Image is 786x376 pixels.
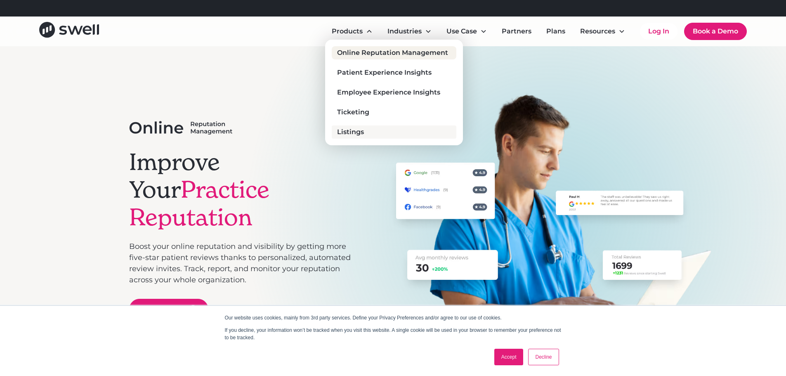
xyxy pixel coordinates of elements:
a: Partners [495,23,538,40]
div: Listings [337,127,364,137]
span: Practice Reputation [129,175,269,232]
a: Plans [540,23,572,40]
a: Patient Experience Insights [332,66,456,79]
div: Employee Experience Insights [337,87,440,97]
p: Boost your online reputation and visibility by getting more five-star patient reviews thanks to p... [129,241,351,286]
div: Industries [387,26,422,36]
p: If you decline, your information won’t be tracked when you visit this website. A single cookie wi... [225,326,562,341]
div: Industries [381,23,438,40]
nav: Products [325,40,463,145]
a: Online Reputation Management [332,46,456,59]
a: Book a Demo [684,23,747,40]
div: Ticketing [337,107,369,117]
a: Decline [528,349,559,365]
img: Illustration [380,92,732,344]
a: Ticketing [332,106,456,119]
a: Accept [494,349,524,365]
div: Resources [574,23,632,40]
div: Watch Video [139,304,183,314]
a: Listings [332,125,456,139]
div: Products [332,26,363,36]
p: Our website uses cookies, mainly from 3rd party services. Define your Privacy Preferences and/or ... [225,314,562,322]
div: Online Reputation Management [337,48,448,58]
a: open lightbox [129,299,208,319]
div: Use Case [446,26,477,36]
div: Patient Experience Insights [337,68,432,78]
a: Log In [640,23,677,40]
a: home [39,22,99,40]
div: Products [325,23,379,40]
div: Use Case [440,23,493,40]
div: Resources [580,26,615,36]
h1: Improve Your [129,148,351,232]
a: Employee Experience Insights [332,86,456,99]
